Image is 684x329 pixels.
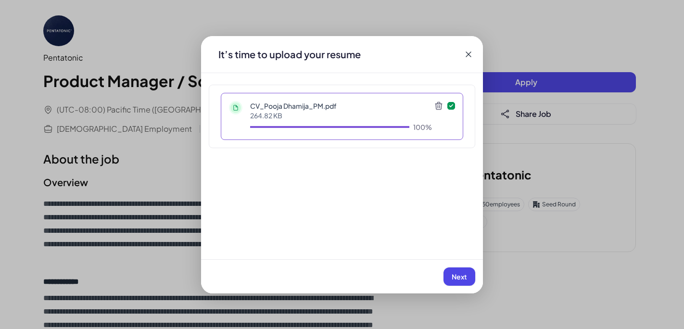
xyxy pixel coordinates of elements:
div: It’s time to upload your resume [211,48,368,61]
p: 264.82 KB [250,111,432,120]
p: CV_Pooja Dhamija_PM.pdf [250,101,432,111]
button: Next [443,267,475,286]
span: Next [452,272,467,281]
div: 100% [413,122,432,132]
